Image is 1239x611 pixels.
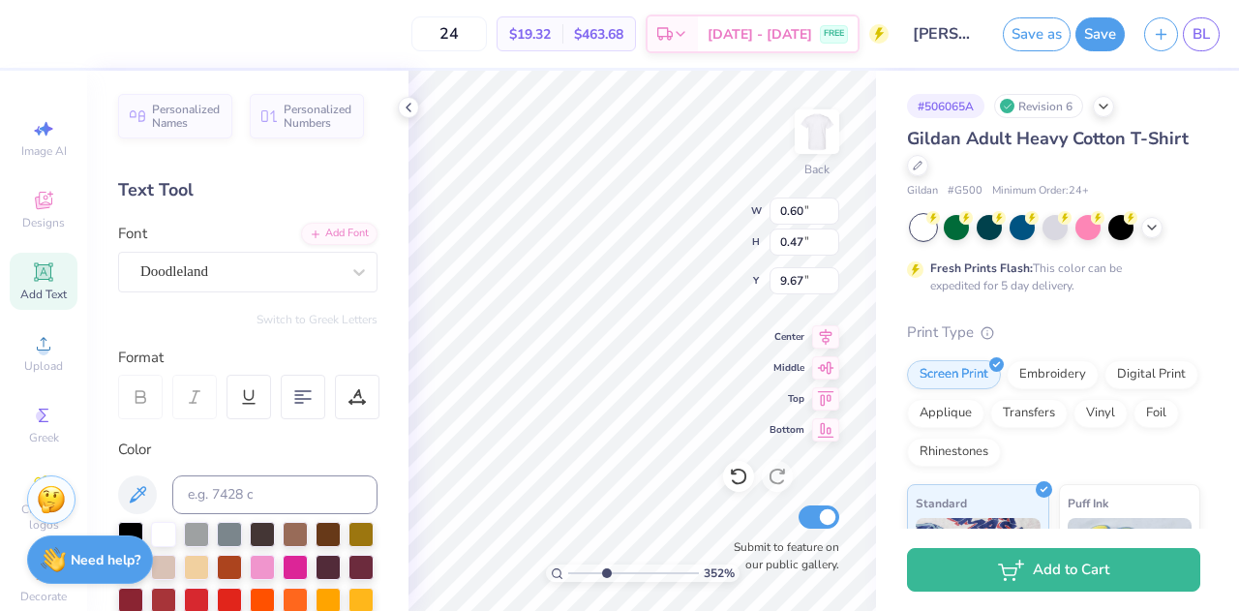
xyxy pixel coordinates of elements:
span: [DATE] - [DATE] [708,24,812,45]
span: Top [770,392,804,406]
span: Gildan Adult Heavy Cotton T-Shirt [907,127,1189,150]
div: Foil [1133,399,1179,428]
button: Save as [1003,17,1071,51]
div: Print Type [907,321,1200,344]
input: e.g. 7428 c [172,475,378,514]
div: Vinyl [1073,399,1128,428]
label: Submit to feature on our public gallery. [723,538,839,573]
span: $19.32 [509,24,551,45]
span: Image AI [21,143,67,159]
span: Personalized Names [152,103,221,130]
span: # G500 [948,183,982,199]
button: Save [1075,17,1125,51]
img: Back [798,112,836,151]
span: Middle [770,361,804,375]
span: Minimum Order: 24 + [992,183,1089,199]
span: Puff Ink [1068,493,1108,513]
div: Rhinestones [907,438,1001,467]
div: Screen Print [907,360,1001,389]
span: Bottom [770,423,804,437]
span: Center [770,330,804,344]
span: Designs [22,215,65,230]
div: Applique [907,399,984,428]
span: Decorate [20,589,67,604]
input: Untitled Design [898,15,993,53]
input: – – [411,16,487,51]
span: Upload [24,358,63,374]
button: Add to Cart [907,548,1200,592]
div: Digital Print [1104,360,1198,389]
div: Embroidery [1007,360,1099,389]
span: Standard [916,493,967,513]
span: Gildan [907,183,938,199]
button: Switch to Greek Letters [257,312,378,327]
div: This color can be expedited for 5 day delivery. [930,260,1168,294]
div: Color [118,439,378,461]
div: Format [118,347,379,369]
div: Back [804,161,830,178]
div: Revision 6 [994,94,1083,118]
div: Transfers [990,399,1068,428]
span: 352 % [704,565,735,582]
span: BL [1193,23,1210,46]
div: # 506065A [907,94,984,118]
div: Add Font [301,223,378,245]
span: Add Text [20,287,67,302]
div: Text Tool [118,177,378,203]
span: Clipart & logos [10,502,77,533]
a: BL [1183,17,1220,51]
span: FREE [824,27,844,41]
label: Font [118,223,147,245]
span: Personalized Numbers [284,103,352,130]
strong: Fresh Prints Flash: [930,260,1033,276]
span: Greek [29,430,59,445]
span: $463.68 [574,24,623,45]
strong: Need help? [71,551,140,569]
